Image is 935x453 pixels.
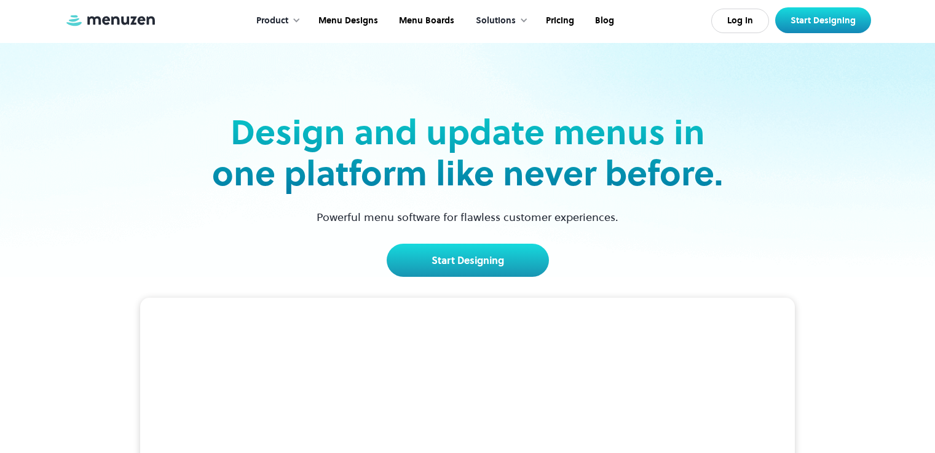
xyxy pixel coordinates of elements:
[711,9,769,33] a: Log In
[476,14,516,28] div: Solutions
[256,14,288,28] div: Product
[208,112,727,194] h2: Design and update menus in one platform like never before.
[464,2,534,40] div: Solutions
[244,2,307,40] div: Product
[534,2,583,40] a: Pricing
[301,209,634,225] p: Powerful menu software for flawless customer experiences.
[583,2,623,40] a: Blog
[775,7,871,33] a: Start Designing
[387,244,549,277] a: Start Designing
[387,2,464,40] a: Menu Boards
[307,2,387,40] a: Menu Designs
